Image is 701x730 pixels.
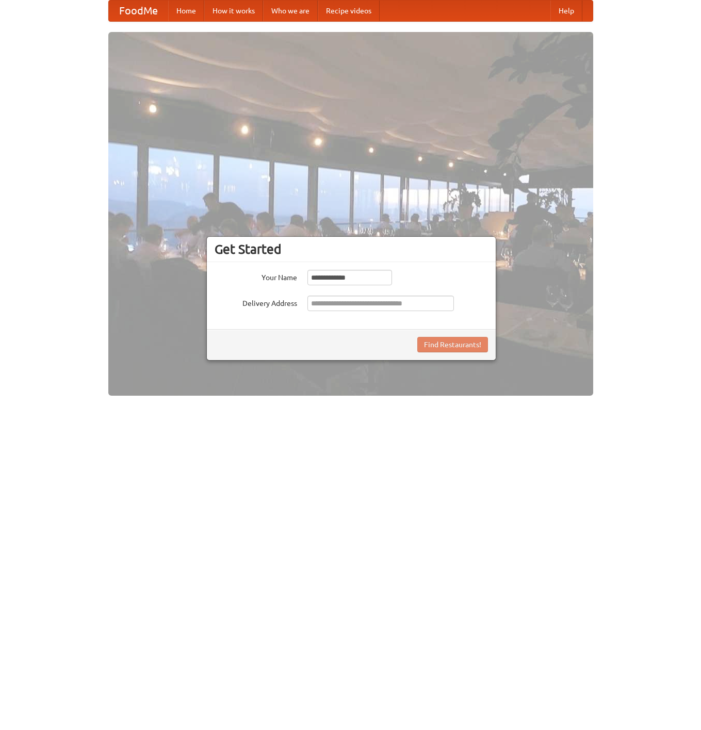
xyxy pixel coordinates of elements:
[204,1,263,21] a: How it works
[550,1,582,21] a: Help
[417,337,488,352] button: Find Restaurants!
[263,1,318,21] a: Who we are
[318,1,380,21] a: Recipe videos
[215,241,488,257] h3: Get Started
[168,1,204,21] a: Home
[109,1,168,21] a: FoodMe
[215,296,297,309] label: Delivery Address
[215,270,297,283] label: Your Name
